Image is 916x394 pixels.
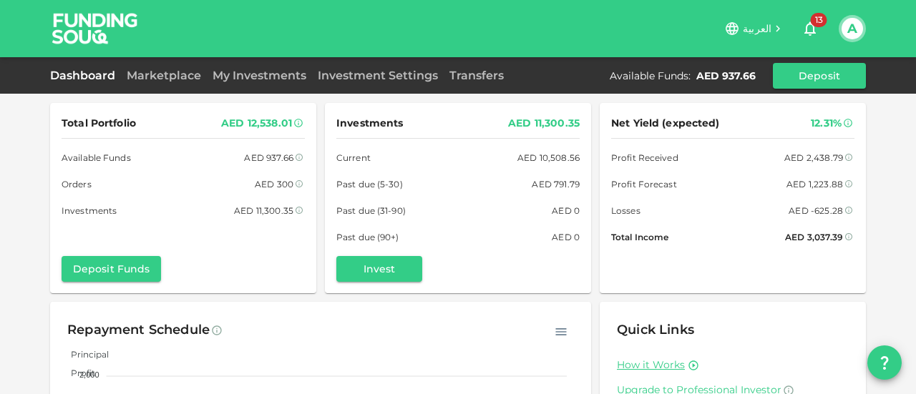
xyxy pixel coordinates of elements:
span: Quick Links [617,322,694,338]
span: Total Income [611,230,668,245]
div: AED 791.79 [532,177,580,192]
span: Past due (31-90) [336,203,406,218]
div: AED 0 [552,203,580,218]
span: Net Yield (expected) [611,114,720,132]
a: How it Works [617,358,685,372]
div: AED 1,223.88 [786,177,843,192]
div: AED 937.66 [244,150,293,165]
span: Orders [62,177,92,192]
div: AED 10,508.56 [517,150,580,165]
div: 12.31% [811,114,842,132]
a: Transfers [444,69,510,82]
div: AED 11,300.35 [234,203,293,218]
span: Profit Received [611,150,678,165]
span: Available Funds [62,150,131,165]
a: Marketplace [121,69,207,82]
div: AED 3,037.39 [785,230,843,245]
span: Profit Forecast [611,177,677,192]
div: AED 300 [255,177,293,192]
div: Available Funds : [610,69,691,83]
span: Losses [611,203,640,218]
span: Total Portfolio [62,114,136,132]
tspan: 2,000 [79,370,99,379]
span: Current [336,150,371,165]
button: A [842,18,863,39]
span: Past due (5-30) [336,177,403,192]
button: Deposit Funds [62,256,161,282]
button: Deposit [773,63,866,89]
span: 13 [811,13,827,27]
button: Invest [336,256,422,282]
button: 13 [796,14,824,43]
span: Principal [60,349,109,360]
div: AED 2,438.79 [784,150,843,165]
a: My Investments [207,69,312,82]
span: Profit [60,368,95,378]
span: Investments [336,114,403,132]
span: العربية [743,22,771,35]
div: Repayment Schedule [67,319,210,342]
span: Past due (90+) [336,230,399,245]
a: Investment Settings [312,69,444,82]
span: Investments [62,203,117,218]
div: AED -625.28 [789,203,843,218]
div: AED 937.66 [696,69,756,83]
a: Dashboard [50,69,121,82]
button: question [867,345,902,380]
div: AED 11,300.35 [508,114,580,132]
div: AED 0 [552,230,580,245]
div: AED 12,538.01 [221,114,292,132]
